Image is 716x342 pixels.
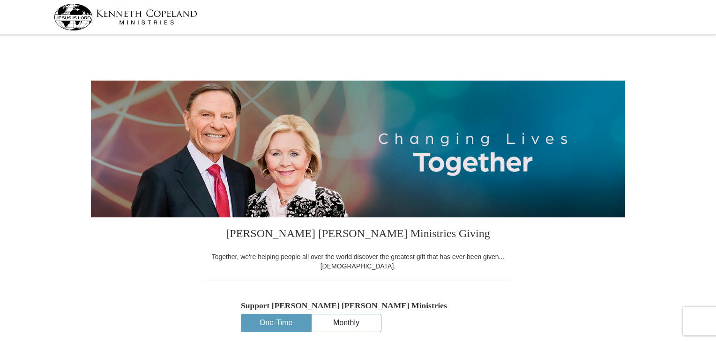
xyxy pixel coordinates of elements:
button: Monthly [312,314,381,332]
div: Together, we're helping people all over the world discover the greatest gift that has ever been g... [206,252,510,271]
h3: [PERSON_NAME] [PERSON_NAME] Ministries Giving [206,217,510,252]
button: One-Time [241,314,311,332]
h5: Support [PERSON_NAME] [PERSON_NAME] Ministries [241,301,475,311]
img: kcm-header-logo.svg [54,4,197,30]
